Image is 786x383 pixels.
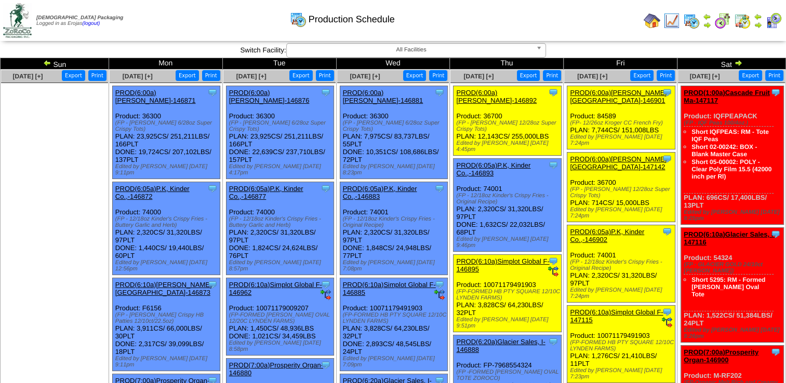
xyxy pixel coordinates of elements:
[343,163,447,176] div: Edited by [PERSON_NAME] [DATE] 8:23pm
[434,290,445,300] img: ediSmall.gif
[343,259,447,272] div: Edited by [PERSON_NAME] [DATE] 7:08pm
[109,58,222,70] td: Mon
[226,278,334,355] div: Product: 10071179009207 PLAN: 1,450CS / 48,936LBS DONE: 1,021CS / 34,459LBS
[754,12,762,21] img: arrowleft.gif
[115,163,220,176] div: Edited by [PERSON_NAME] [DATE] 9:11pm
[3,3,32,38] img: zoroco-logo-small.webp
[662,87,672,98] img: Tooltip
[456,338,545,353] a: PROD(6:20a)Glacier Sales, I-146888
[226,86,334,179] div: Product: 36300 PLAN: 23,925CS / 251,211LBS / 166PLT DONE: 22,639CS / 237,710LBS / 157PLT
[43,59,51,67] img: arrowleft.gif
[456,193,561,205] div: (FP - 12/18oz Kinder's Crispy Fries - Original Recipe)
[36,15,123,21] span: [DEMOGRAPHIC_DATA] Packaging
[115,355,220,368] div: Edited by [PERSON_NAME] [DATE] 9:11pm
[456,161,530,177] a: PROD(6:05a)P.K, Kinder Co.,-146893
[683,12,700,29] img: calendarprod.gif
[115,216,220,228] div: (FP - 12/18oz Kinder's Crispy Fries - Buttery Garlic and Herb)
[684,262,783,274] div: (FP - GLACIER GOLD 24/10ct [PERSON_NAME])
[703,21,711,29] img: arrowright.gif
[570,339,674,352] div: (FP-FORMED HB PTY SQUARE 12/10C LYNDEN FARMS)
[770,87,781,98] img: Tooltip
[229,312,334,324] div: (FP-FORMED [PERSON_NAME] OVAL 12/20C LYNDEN FARMS)
[12,73,43,80] span: [DATE] [+]
[343,216,447,228] div: (FP - 12/18oz Kinder's Crispy Fries - Original Recipe)
[570,259,674,271] div: (FP - 12/18oz Kinder's Crispy Fries - Original Recipe)
[343,355,447,368] div: Edited by [PERSON_NAME] [DATE] 7:09pm
[570,89,667,104] a: PROD(6:00a)[PERSON_NAME][GEOGRAPHIC_DATA]-146901
[340,278,447,371] div: Product: 10071179491903 PLAN: 3,828CS / 64,230LBS / 32PLT DONE: 2,893CS / 48,545LBS / 24PLT
[343,281,436,296] a: PROD(6:10a)Simplot Global F-146885
[115,89,196,104] a: PROD(6:00a)[PERSON_NAME]-146871
[403,70,427,81] button: Export
[662,154,672,164] img: Tooltip
[350,73,380,80] span: [DATE] [+]
[236,73,267,80] a: [DATE] [+]
[577,73,607,80] a: [DATE] [+]
[456,140,561,153] div: Edited by [PERSON_NAME] [DATE] 4:45pm
[691,128,768,143] a: Short IQFPEAS: RM - Tote IQF Peas
[567,86,675,149] div: Product: 84589 PLAN: 7,744CS / 151,008LBS
[463,73,494,80] span: [DATE] [+]
[548,266,558,277] img: ediSmall.gif
[770,229,781,239] img: Tooltip
[343,312,447,324] div: (FP-FORMED HB PTY SQUARE 12/10C LYNDEN FARMS)
[112,86,220,179] div: Product: 36300 PLAN: 23,925CS / 251,211LBS / 166PLT DONE: 19,724CS / 207,102LBS / 137PLT
[456,369,561,381] div: (FP -FORMED [PERSON_NAME] OVAL TOTE ZOROCO)
[88,70,106,81] button: Print
[222,58,336,70] td: Tue
[570,308,663,324] a: PROD(6:10a)Simplot Global F-147115
[570,120,674,126] div: (FP- 12/26oz Kroger CC French Fry)
[316,70,334,81] button: Print
[229,185,303,200] a: PROD(6:05a)P.K, Kinder Co.,-146877
[456,89,537,104] a: PROD(6:00a)[PERSON_NAME]-146892
[115,185,190,200] a: PROD(6:05a)P.K, Kinder Co.,-146872
[229,163,334,176] div: Edited by [PERSON_NAME] [DATE] 4:17pm
[567,153,675,222] div: Product: 36700 PLAN: 714CS / 15,000LBS
[454,255,561,332] div: Product: 10071179491903 PLAN: 3,828CS / 64,230LBS / 32PLT
[340,86,447,179] div: Product: 36300 PLAN: 7,975CS / 83,737LBS / 55PLT DONE: 10,351CS / 108,686LBS / 72PLT
[343,89,423,104] a: PROD(6:00a)[PERSON_NAME]-146881
[684,120,783,126] div: (FP - IQF Peas 100/4oz.)
[754,21,762,29] img: arrowright.gif
[229,89,310,104] a: PROD(6:00a)[PERSON_NAME]-146876
[662,307,672,317] img: Tooltip
[703,12,711,21] img: arrowleft.gif
[765,70,783,81] button: Print
[112,278,220,371] div: Product: F6156 PLAN: 3,911CS / 66,000LBS / 30PLT DONE: 2,317CS / 39,099LBS / 18PLT
[567,225,675,303] div: Product: 74001 PLAN: 2,320CS / 31,320LBS / 97PLT
[229,361,323,377] a: PROD(7:00a)Prosperity Organ-146880
[434,87,445,98] img: Tooltip
[450,58,564,70] td: Thu
[681,86,784,225] div: Product: IQFPEAPACK PLAN: 696CS / 17,400LBS / 13PLT
[112,182,220,275] div: Product: 74000 PLAN: 2,320CS / 31,320LBS / 97PLT DONE: 1,440CS / 19,440LBS / 60PLT
[684,327,783,339] div: Edited by [PERSON_NAME] [DATE] 9:26pm
[115,120,220,132] div: (FP - [PERSON_NAME] 6/28oz Super Crispy Tots)
[343,120,447,132] div: (FP - [PERSON_NAME] 6/28oz Super Crispy Tots)
[570,134,674,146] div: Edited by [PERSON_NAME] [DATE] 7:24pm
[207,87,218,98] img: Tooltip
[570,155,667,171] a: PROD(6:00a)[PERSON_NAME][GEOGRAPHIC_DATA]-147142
[434,279,445,290] img: Tooltip
[570,228,644,243] a: PROD(6:05a)P.K, Kinder Co.,-146902
[202,70,220,81] button: Print
[690,73,720,80] a: [DATE] [+]
[691,143,757,158] a: Short 02-00242: BOX - Blank Master Case
[321,279,331,290] img: Tooltip
[662,226,672,237] img: Tooltip
[82,21,100,26] a: (logout)
[456,289,561,301] div: (FP-FORMED HB PTY SQUARE 12/10C LYNDEN FARMS)
[684,348,758,364] a: PROD(7:00a)Prosperity Organ-146900
[321,87,331,98] img: Tooltip
[207,183,218,194] img: Tooltip
[564,58,677,70] td: Fri
[291,44,532,56] span: All Facilities
[662,317,672,327] img: ediSmall.gif
[123,73,153,80] span: [DATE] [+]
[684,209,783,222] div: Edited by [PERSON_NAME] [DATE] 9:25pm
[343,185,417,200] a: PROD(6:05a)P.K, Kinder Co.,-146883
[115,259,220,272] div: Edited by [PERSON_NAME] [DATE] 12:56pm
[663,12,680,29] img: line_graph.gif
